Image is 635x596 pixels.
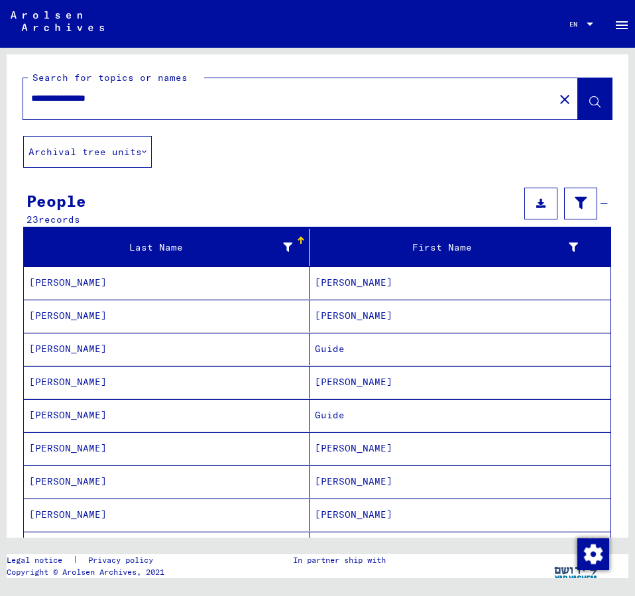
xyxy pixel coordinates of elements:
p: In partner ship with [293,554,386,566]
div: People [27,189,86,213]
mat-cell: [PERSON_NAME] [310,532,610,564]
div: Last Name [29,241,292,255]
mat-icon: close [557,91,573,107]
button: Toggle sidenav [608,11,635,37]
mat-cell: [PERSON_NAME] [24,499,310,531]
mat-cell: [PERSON_NAME] [24,399,310,432]
a: Legal notice [7,554,73,566]
mat-cell: [PERSON_NAME] [310,465,610,498]
p: Copyright © Arolsen Archives, 2021 [7,566,169,578]
mat-cell: [PERSON_NAME] [310,432,610,465]
button: Archival tree units [23,136,152,168]
mat-header-cell: First Name [310,229,610,266]
div: Last Name [29,237,309,258]
img: Arolsen_neg.svg [11,11,104,31]
mat-cell: [PERSON_NAME] [310,267,610,299]
span: 23 [27,213,38,225]
div: First Name [315,241,578,255]
mat-cell: Guide [310,333,610,365]
div: First Name [315,237,595,258]
div: Change consent [577,538,608,569]
mat-label: Search for topics or names [32,72,188,84]
mat-cell: [PERSON_NAME] [310,499,610,531]
img: Change consent [577,538,609,570]
mat-cell: [PERSON_NAME] [24,366,310,398]
mat-cell: [PERSON_NAME] [310,300,610,332]
mat-cell: [PERSON_NAME] [24,333,310,365]
span: EN [569,21,584,28]
span: records [38,213,80,225]
a: Privacy policy [78,554,169,566]
mat-cell: [PERSON_NAME] [24,465,310,498]
button: Clear [551,86,578,112]
mat-header-cell: Last Name [24,229,310,266]
mat-cell: Guide [310,399,610,432]
mat-cell: [PERSON_NAME] [310,366,610,398]
mat-cell: [PERSON_NAME] [24,267,310,299]
mat-cell: [PERSON_NAME] [24,432,310,465]
mat-cell: [PERSON_NAME] [24,532,310,564]
img: yv_logo.png [551,554,601,587]
mat-icon: Side nav toggle icon [614,17,630,33]
div: | [7,554,169,566]
mat-cell: [PERSON_NAME] [24,300,310,332]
